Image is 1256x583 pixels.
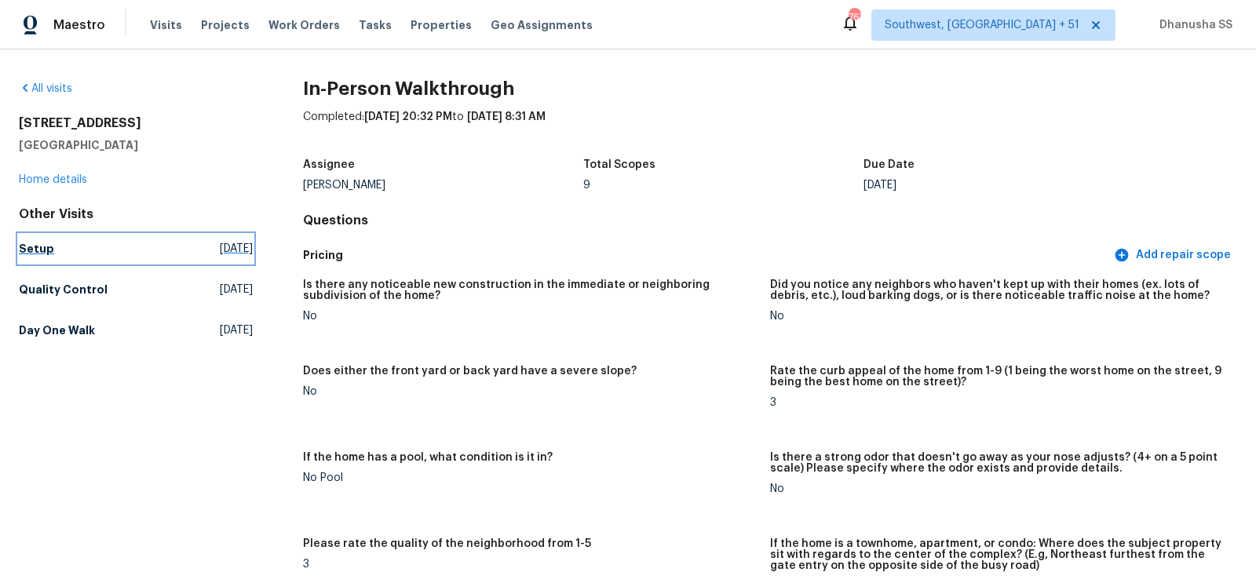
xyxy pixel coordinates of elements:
h5: If the home has a pool, what condition is it in? [303,452,553,463]
h5: Pricing [303,247,1111,264]
a: Quality Control[DATE] [19,275,253,304]
span: Dhanusha SS [1153,17,1232,33]
h5: Setup [19,241,54,257]
span: Tasks [359,20,392,31]
h5: Is there any noticeable new construction in the immediate or neighboring subdivision of the home? [303,279,758,301]
a: Day One Walk[DATE] [19,316,253,344]
h5: Is there a strong odor that doesn't go away as your nose adjusts? (4+ on a 5 point scale) Please ... [770,452,1225,474]
div: No Pool [303,472,758,483]
div: 9 [583,180,863,191]
h5: Quality Control [19,282,108,297]
h5: Total Scopes [583,159,655,170]
h2: In-Person Walkthrough [303,81,1237,97]
a: All visits [19,83,72,94]
h5: Day One Walk [19,322,95,338]
span: Projects [201,17,250,33]
button: Add repair scope [1111,241,1237,270]
h5: Assignee [303,159,355,170]
h5: Rate the curb appeal of the home from 1-9 (1 being the worst home on the street, 9 being the best... [770,366,1225,388]
span: Add repair scope [1117,246,1231,265]
h2: [STREET_ADDRESS] [19,115,253,131]
div: 3 [303,559,758,570]
span: [DATE] 8:31 AM [467,111,546,122]
div: 767 [849,9,860,25]
a: Home details [19,174,87,185]
div: Other Visits [19,206,253,222]
h5: Does either the front yard or back yard have a severe slope? [303,366,637,377]
div: No [770,311,1225,322]
h4: Questions [303,213,1237,228]
span: Geo Assignments [491,17,593,33]
span: Maestro [53,17,105,33]
div: No [303,386,758,397]
div: No [303,311,758,322]
span: [DATE] [220,282,253,297]
h5: Did you notice any neighbors who haven't kept up with their homes (ex. lots of debris, etc.), lou... [770,279,1225,301]
h5: If the home is a townhome, apartment, or condo: Where does the subject property sit with regards ... [770,538,1225,571]
span: Visits [150,17,182,33]
span: [DATE] [220,322,253,338]
span: Properties [411,17,472,33]
div: 3 [770,397,1225,408]
div: [DATE] [863,180,1144,191]
div: [PERSON_NAME] [303,180,583,191]
div: Completed: to [303,109,1237,150]
h5: Due Date [863,159,915,170]
div: No [770,483,1225,494]
h5: [GEOGRAPHIC_DATA] [19,137,253,153]
span: Work Orders [268,17,340,33]
span: Southwest, [GEOGRAPHIC_DATA] + 51 [885,17,1079,33]
span: [DATE] [220,241,253,257]
span: [DATE] 20:32 PM [364,111,452,122]
a: Setup[DATE] [19,235,253,263]
h5: Please rate the quality of the neighborhood from 1-5 [303,538,591,549]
